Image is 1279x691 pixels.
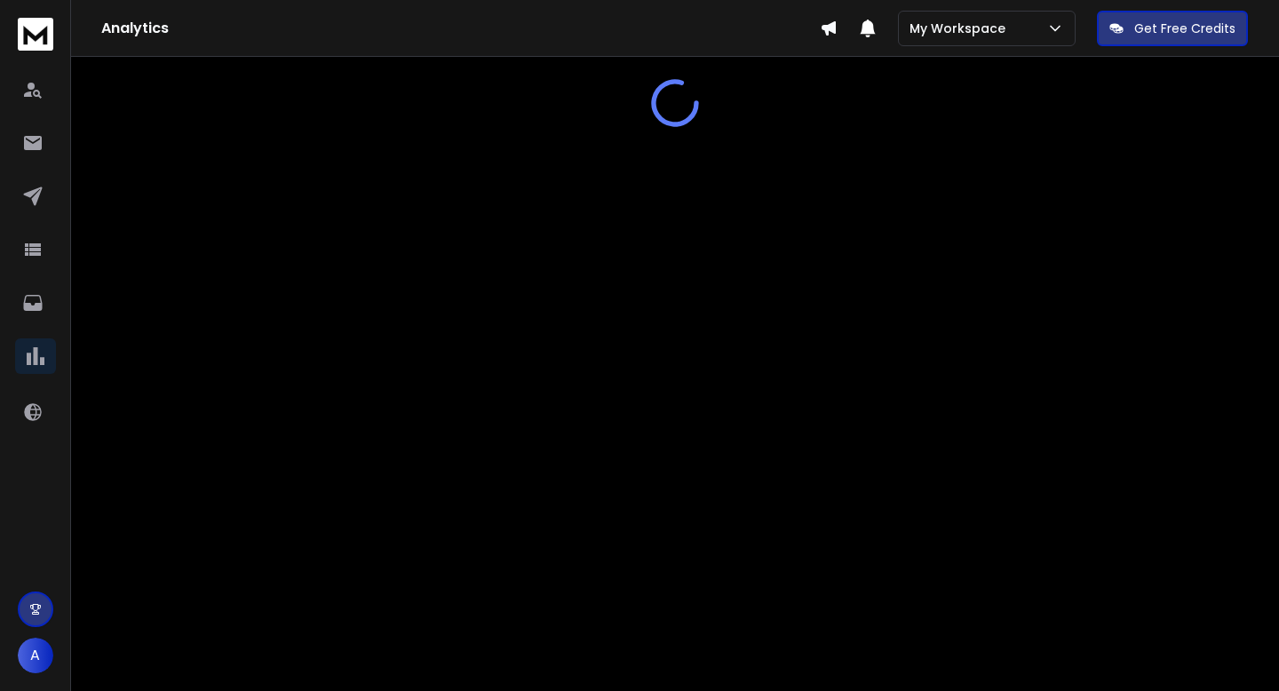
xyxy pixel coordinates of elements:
button: A [18,638,53,673]
h1: Analytics [101,18,820,39]
p: Get Free Credits [1134,20,1235,37]
button: Get Free Credits [1097,11,1248,46]
p: My Workspace [910,20,1013,37]
img: logo [18,18,53,51]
